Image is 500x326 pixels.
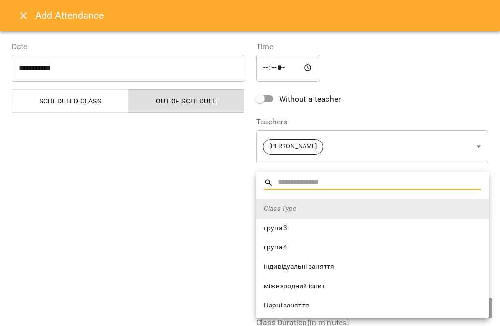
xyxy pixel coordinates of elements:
[264,301,481,310] span: Парні заняття
[264,204,481,214] span: Class Type
[264,282,481,291] span: міжнародний іспит
[264,243,481,252] span: група 4
[264,224,481,233] span: група 3
[264,262,481,272] span: індивідуальні заняття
